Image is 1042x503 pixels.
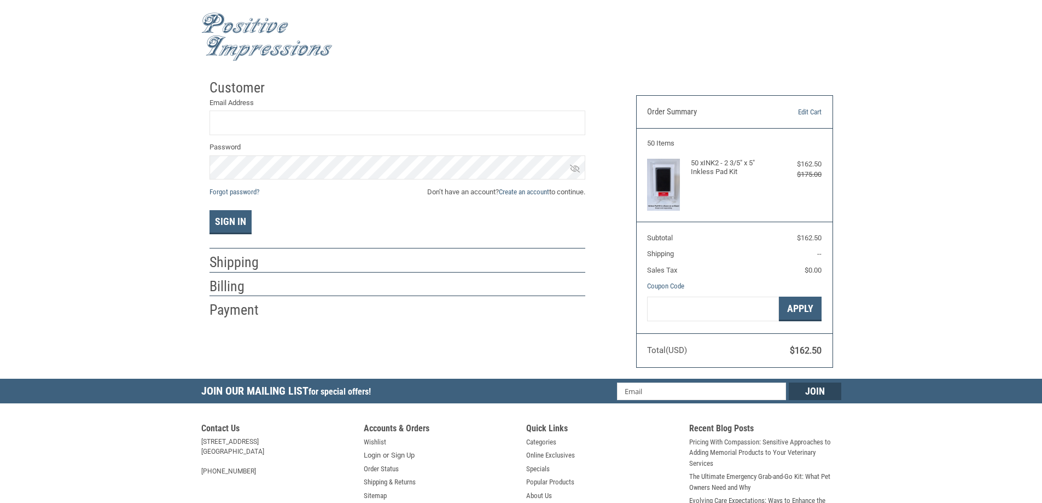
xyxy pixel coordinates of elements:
[209,79,273,97] h2: Customer
[209,277,273,296] h2: Billing
[647,139,822,148] h3: 50 Items
[364,464,399,475] a: Order Status
[647,234,673,242] span: Subtotal
[201,13,333,61] img: Positive Impressions
[689,437,841,469] a: Pricing With Compassion: Sensitive Approaches to Adding Memorial Products to Your Veterinary Serv...
[805,266,822,274] span: $0.00
[647,282,684,290] a: Coupon Code
[364,490,387,501] a: Sitemap
[526,423,678,437] h5: Quick Links
[364,437,386,448] a: Wishlist
[209,210,252,234] button: Sign In
[689,423,841,437] h5: Recent Blog Posts
[778,159,822,170] div: $162.50
[209,253,273,271] h2: Shipping
[526,477,574,488] a: Popular Products
[779,297,822,321] button: Apply
[209,97,585,108] label: Email Address
[499,188,549,196] a: Create an account
[526,490,552,501] a: About Us
[526,450,575,461] a: Online Exclusives
[391,450,415,461] a: Sign Up
[797,234,822,242] span: $162.50
[647,297,779,321] input: Gift Certificate or Coupon Code
[201,379,376,407] h5: Join Our Mailing List
[364,477,416,488] a: Shipping & Returns
[201,437,353,476] address: [STREET_ADDRESS] [GEOGRAPHIC_DATA] [PHONE_NUMBER]
[689,471,841,493] a: The Ultimate Emergency Grab-and-Go Kit: What Pet Owners Need and Why
[817,250,822,258] span: --
[364,450,381,461] a: Login
[647,107,766,118] h3: Order Summary
[376,450,395,461] span: or
[647,250,674,258] span: Shipping
[789,383,841,400] input: Join
[526,464,550,475] a: Specials
[617,383,786,400] input: Email
[364,423,516,437] h5: Accounts & Orders
[209,188,259,196] a: Forgot password?
[766,107,822,118] a: Edit Cart
[647,266,677,274] span: Sales Tax
[209,142,585,153] label: Password
[209,301,273,319] h2: Payment
[790,345,822,356] span: $162.50
[308,386,371,397] span: for special offers!
[778,169,822,180] div: $175.00
[647,345,687,355] span: Total (USD)
[427,187,585,198] span: Don’t have an account? to continue.
[526,437,556,448] a: Categories
[201,423,353,437] h5: Contact Us
[691,159,776,177] h4: 50 x INK2 - 2 3/5" x 5" Inkless Pad Kit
